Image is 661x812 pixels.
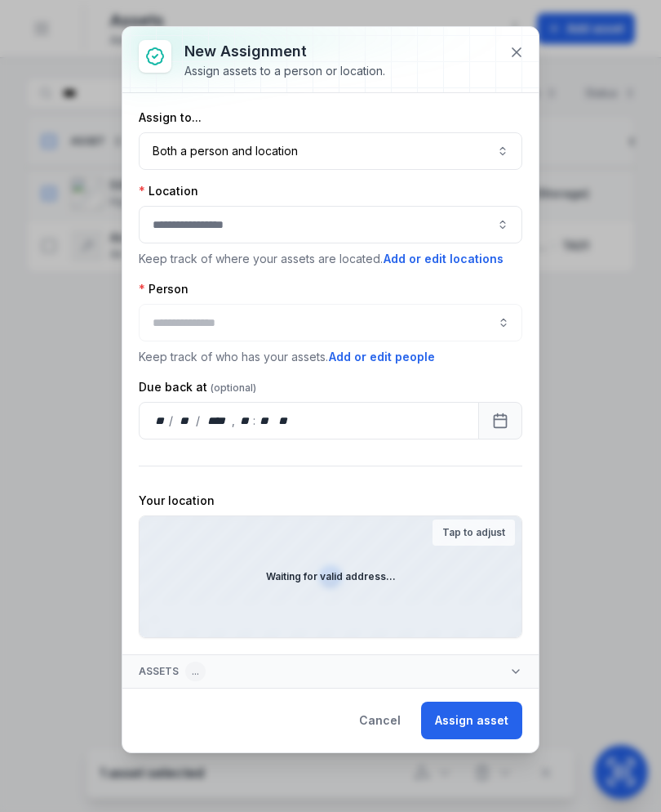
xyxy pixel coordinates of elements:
label: Due back at [139,379,256,395]
div: , [232,413,237,429]
div: hour, [237,413,253,429]
strong: Waiting for valid address... [266,570,396,583]
label: Assign to... [139,109,202,126]
h3: New assignment [184,40,385,63]
button: Calendar [478,402,522,439]
div: : [253,413,257,429]
div: am/pm, [275,413,293,429]
button: Add or edit people [328,348,436,366]
p: Keep track of where your assets are located. [139,250,522,268]
div: minute, [257,413,273,429]
div: / [196,413,202,429]
div: Assign assets to a person or location. [184,63,385,79]
label: Your location [139,493,215,509]
label: Location [139,183,198,199]
p: Keep track of who has your assets. [139,348,522,366]
canvas: Map [140,516,521,637]
button: Cancel [345,702,415,739]
button: Assign asset [421,702,522,739]
strong: Tap to adjust [442,526,505,539]
div: month, [175,413,197,429]
div: / [169,413,175,429]
button: Both a person and location [139,132,522,170]
div: day, [153,413,169,429]
div: year, [202,413,232,429]
button: Add or edit locations [383,250,504,268]
span: Assets [139,662,206,681]
button: Assets... [122,655,539,688]
label: Person [139,281,189,297]
div: ... [185,662,206,681]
